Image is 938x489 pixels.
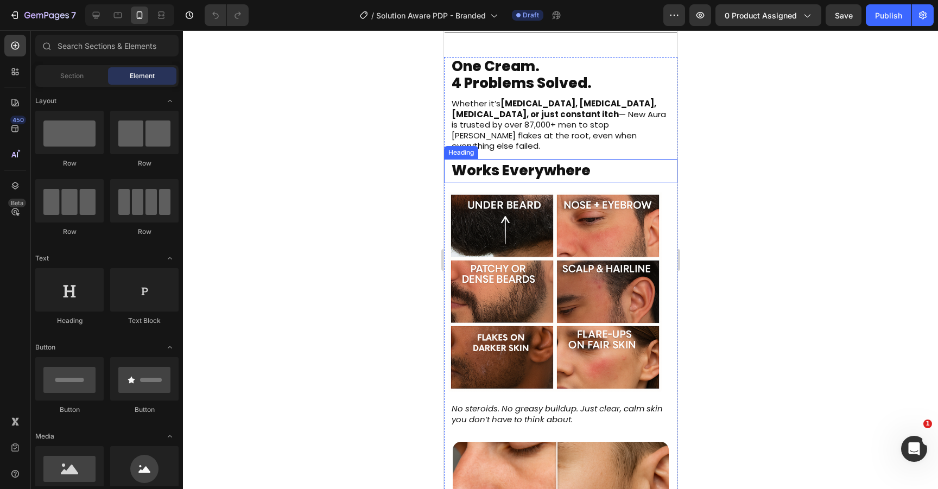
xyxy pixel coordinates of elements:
[35,316,104,326] div: Heading
[35,35,179,56] input: Search Sections & Elements
[35,405,104,415] div: Button
[826,4,861,26] button: Save
[110,227,179,237] div: Row
[8,199,26,207] div: Beta
[110,158,179,168] div: Row
[130,71,155,81] span: Element
[923,420,932,428] span: 1
[35,253,49,263] span: Text
[161,428,179,445] span: Toggle open
[161,339,179,356] span: Toggle open
[161,92,179,110] span: Toggle open
[444,30,677,489] iframe: Design area
[35,431,54,441] span: Media
[110,316,179,326] div: Text Block
[35,342,55,352] span: Button
[161,250,179,267] span: Toggle open
[835,11,853,20] span: Save
[4,4,81,26] button: 7
[875,10,902,21] div: Publish
[376,10,486,21] span: Solution Aware PDP - Branded
[35,227,104,237] div: Row
[866,4,911,26] button: Publish
[523,10,539,20] span: Draft
[35,96,56,106] span: Layout
[725,10,797,21] span: 0 product assigned
[35,158,104,168] div: Row
[371,10,374,21] span: /
[901,436,927,462] iframe: Intercom live chat
[715,4,821,26] button: 0 product assigned
[71,9,76,22] p: 7
[10,116,26,124] div: 450
[60,71,84,81] span: Section
[205,4,249,26] div: Undo/Redo
[110,405,179,415] div: Button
